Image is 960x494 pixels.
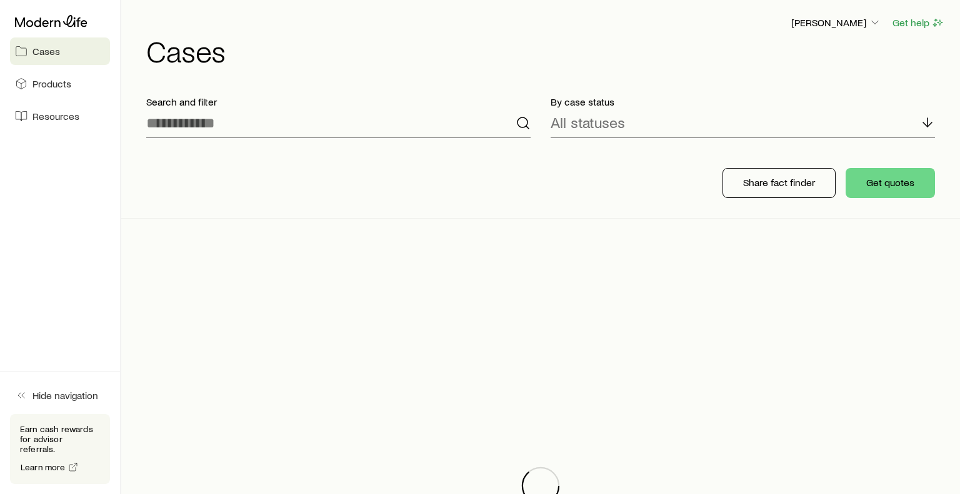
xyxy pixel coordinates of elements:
[32,110,79,122] span: Resources
[791,16,881,29] p: [PERSON_NAME]
[146,36,945,66] h1: Cases
[892,16,945,30] button: Get help
[743,176,815,189] p: Share fact finder
[551,114,625,131] p: All statuses
[10,37,110,65] a: Cases
[20,424,100,454] p: Earn cash rewards for advisor referrals.
[551,96,935,108] p: By case status
[10,382,110,409] button: Hide navigation
[32,45,60,57] span: Cases
[722,168,836,198] button: Share fact finder
[32,77,71,90] span: Products
[10,70,110,97] a: Products
[146,96,531,108] p: Search and filter
[791,16,882,31] button: [PERSON_NAME]
[846,168,935,198] button: Get quotes
[10,102,110,130] a: Resources
[32,389,98,402] span: Hide navigation
[10,414,110,484] div: Earn cash rewards for advisor referrals.Learn more
[21,463,66,472] span: Learn more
